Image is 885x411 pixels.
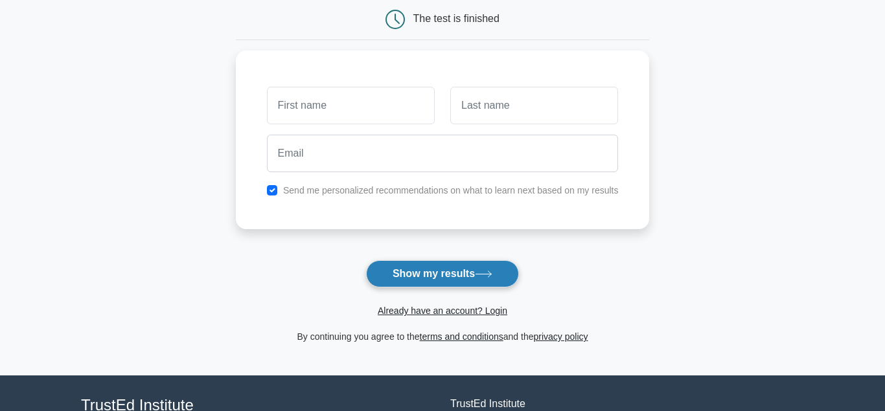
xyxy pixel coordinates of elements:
[267,87,435,124] input: First name
[420,331,503,342] a: terms and conditions
[283,185,619,195] label: Send me personalized recommendations on what to learn next based on my results
[534,331,588,342] a: privacy policy
[366,260,519,287] button: Show my results
[267,135,619,172] input: Email
[378,305,507,316] a: Already have an account? Login
[413,13,500,24] div: The test is finished
[228,329,658,344] div: By continuing you agree to the and the
[450,87,618,124] input: Last name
